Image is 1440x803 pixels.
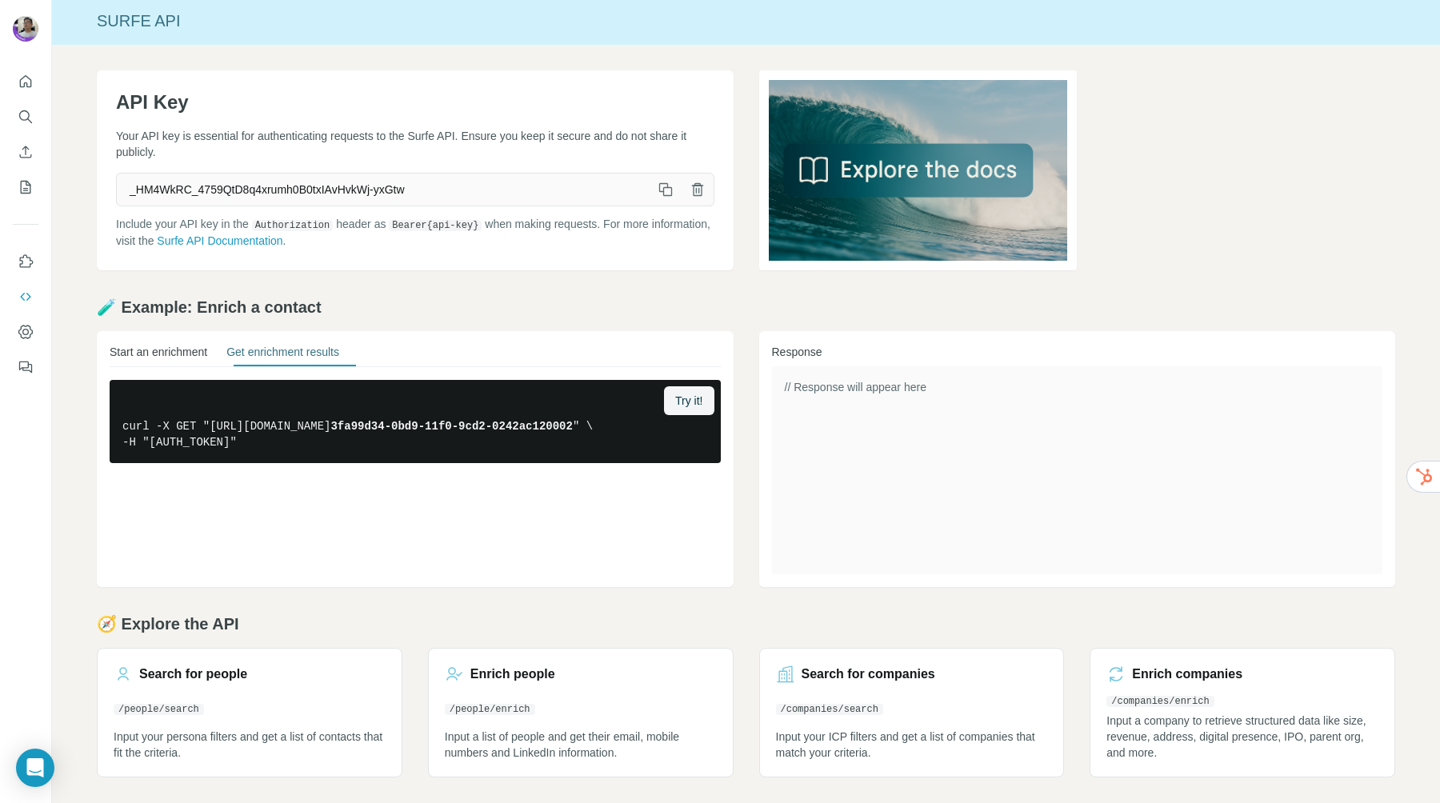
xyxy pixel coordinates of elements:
[114,729,386,761] p: Input your persona filters and get a list of contacts that fit the criteria.
[759,648,1065,777] a: Search for companies/companies/searchInput your ICP filters and get a list of companies that matc...
[116,128,714,160] p: Your API key is essential for authenticating requests to the Surfe API. Ensure you keep it secure...
[13,173,38,202] button: My lists
[110,380,721,463] pre: curl -X GET "[URL][DOMAIN_NAME] " \ -H "[AUTH_TOKEN]"
[470,665,555,684] h3: Enrich people
[13,67,38,96] button: Quick start
[13,138,38,166] button: Enrich CSV
[114,704,204,715] code: /people/search
[1106,696,1214,707] code: /companies/enrich
[110,344,207,366] button: Start an enrichment
[1106,713,1378,761] p: Input a company to retrieve structured data like size, revenue, address, digital presence, IPO, p...
[13,102,38,131] button: Search
[13,247,38,276] button: Use Surfe on LinkedIn
[116,216,714,249] p: Include your API key in the header as when making requests. For more information, visit the .
[252,220,334,231] code: Authorization
[117,175,650,204] span: _HM4WkRC_4759QtD8q4xrumh0B0txIAvHvkWj-yxGtw
[330,420,572,433] span: 3fa99d34-0bd9-11f0-9cd2-0242ac120002
[13,282,38,311] button: Use Surfe API
[116,90,714,115] h1: API Key
[16,749,54,787] div: Open Intercom Messenger
[664,386,714,415] button: Try it!
[13,318,38,346] button: Dashboard
[97,296,1395,318] h2: 🧪 Example: Enrich a contact
[97,648,402,777] a: Search for people/people/searchInput your persona filters and get a list of contacts that fit the...
[13,16,38,42] img: Avatar
[445,704,535,715] code: /people/enrich
[13,353,38,382] button: Feedback
[157,234,282,247] a: Surfe API Documentation
[52,10,1440,32] div: Surfe API
[785,381,926,394] span: // Response will appear here
[139,665,247,684] h3: Search for people
[776,704,883,715] code: /companies/search
[226,344,339,366] button: Get enrichment results
[1132,665,1242,684] h3: Enrich companies
[675,393,702,409] span: Try it!
[445,729,717,761] p: Input a list of people and get their email, mobile numbers and LinkedIn information.
[802,665,935,684] h3: Search for companies
[428,648,734,777] a: Enrich people/people/enrichInput a list of people and get their email, mobile numbers and LinkedI...
[97,613,1395,635] h2: 🧭 Explore the API
[389,220,482,231] code: Bearer {api-key}
[776,729,1048,761] p: Input your ICP filters and get a list of companies that match your criteria.
[772,344,1383,360] h3: Response
[1090,648,1395,777] a: Enrich companies/companies/enrichInput a company to retrieve structured data like size, revenue, ...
